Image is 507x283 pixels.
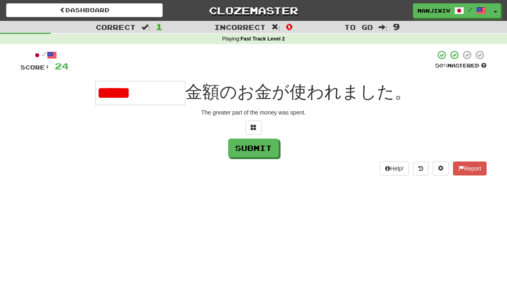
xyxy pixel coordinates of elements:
[141,24,150,31] span: :
[380,162,409,175] button: Help!
[379,24,388,31] span: :
[453,162,487,175] button: Report
[393,22,400,31] span: 9
[228,139,279,157] button: Submit
[435,62,447,69] span: 50 %
[413,3,491,18] a: ManjiXIV /
[20,108,487,117] div: The greater part of the money was spent.
[240,36,285,42] strong: Fast Track Level 2
[20,64,50,71] span: Score:
[435,62,487,70] div: Mastered
[156,22,163,31] span: 1
[468,7,472,12] span: /
[175,3,332,18] a: Clozemaster
[413,162,428,175] button: Round history (alt+y)
[245,121,262,135] button: Switch sentence to multiple choice alt+p
[6,3,163,17] a: Dashboard
[417,7,450,14] span: ManjiXIV
[286,22,293,31] span: 0
[214,23,266,31] span: Incorrect
[271,24,280,31] span: :
[55,61,69,71] span: 24
[185,82,412,101] span: 金額のお金が使われました。
[96,23,136,31] span: Correct
[344,23,373,31] span: To go
[20,50,69,60] div: /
